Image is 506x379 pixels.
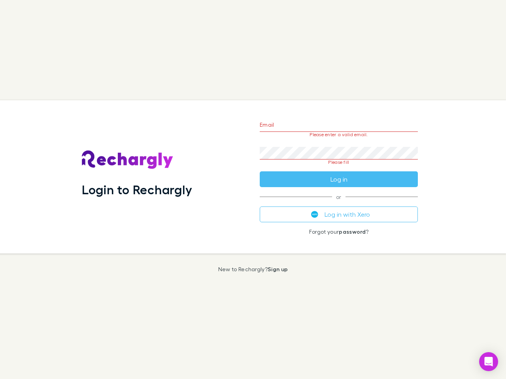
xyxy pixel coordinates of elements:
button: Log in [260,171,418,187]
p: Forgot your ? [260,229,418,235]
p: Please fill [260,159,418,165]
p: Please enter a valid email. [260,132,418,137]
img: Xero's logo [311,211,318,218]
button: Log in with Xero [260,206,418,222]
p: New to Rechargly? [218,266,288,272]
img: Rechargly's Logo [82,150,174,169]
a: password [339,228,366,235]
div: Open Intercom Messenger [479,352,498,371]
h1: Login to Rechargly [82,182,192,197]
a: Sign up [268,266,288,272]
